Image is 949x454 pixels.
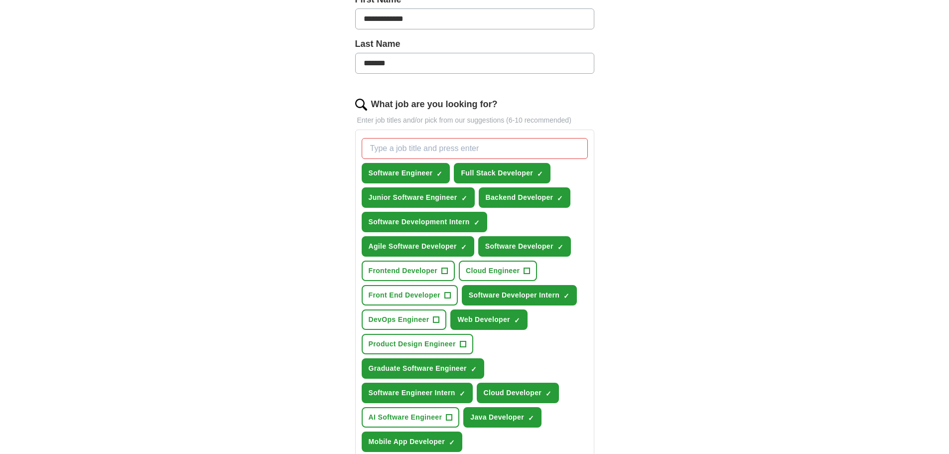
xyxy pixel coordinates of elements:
[362,358,484,379] button: Graduate Software Engineer✓
[459,261,537,281] button: Cloud Engineer
[474,219,480,227] span: ✓
[362,407,460,428] button: AI Software Engineer
[369,314,429,325] span: DevOps Engineer
[545,390,551,398] span: ✓
[471,365,477,373] span: ✓
[461,194,467,202] span: ✓
[454,163,550,183] button: Full Stack Developer✓
[362,236,474,257] button: Agile Software Developer✓
[362,432,463,452] button: Mobile App Developer✓
[369,192,457,203] span: Junior Software Engineer
[362,383,473,403] button: Software Engineer Intern✓
[557,243,563,251] span: ✓
[362,187,475,208] button: Junior Software Engineer✓
[369,363,467,374] span: Graduate Software Engineer
[369,437,445,447] span: Mobile App Developer
[461,168,533,178] span: Full Stack Developer
[369,412,442,423] span: AI Software Engineer
[362,285,458,305] button: Front End Developer
[362,163,450,183] button: Software Engineer✓
[369,217,470,227] span: Software Development Intern
[463,407,542,428] button: Java Developer✓
[355,37,594,51] label: Last Name
[369,241,457,252] span: Agile Software Developer
[362,138,588,159] input: Type a job title and press enter
[362,261,455,281] button: Frontend Developer
[486,192,553,203] span: Backend Developer
[450,309,527,330] button: Web Developer✓
[362,334,473,354] button: Product Design Engineer
[369,266,438,276] span: Frontend Developer
[369,290,440,301] span: Front End Developer
[355,99,367,111] img: search.png
[479,187,571,208] button: Backend Developer✓
[485,241,553,252] span: Software Developer
[457,314,510,325] span: Web Developer
[470,412,524,423] span: Java Developer
[528,414,534,422] span: ✓
[371,98,498,111] label: What job are you looking for?
[514,316,520,324] span: ✓
[466,266,520,276] span: Cloud Engineer
[355,115,594,126] p: Enter job titles and/or pick from our suggestions (6-10 recommended)
[461,243,467,251] span: ✓
[484,388,542,398] span: Cloud Developer
[469,290,559,301] span: Software Developer Intern
[557,194,563,202] span: ✓
[459,390,465,398] span: ✓
[477,383,559,403] button: Cloud Developer✓
[362,212,487,232] button: Software Development Intern✓
[537,170,543,178] span: ✓
[362,309,447,330] button: DevOps Engineer
[563,292,569,300] span: ✓
[436,170,442,178] span: ✓
[369,339,456,349] span: Product Design Engineer
[478,236,571,257] button: Software Developer✓
[462,285,577,305] button: Software Developer Intern✓
[369,388,455,398] span: Software Engineer Intern
[369,168,433,178] span: Software Engineer
[449,439,455,447] span: ✓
